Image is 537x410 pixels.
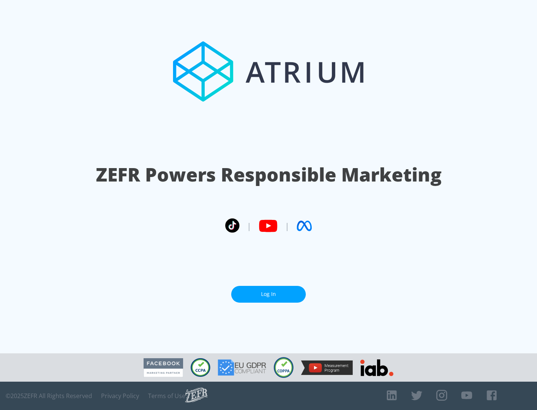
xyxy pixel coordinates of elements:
h1: ZEFR Powers Responsible Marketing [96,162,442,187]
a: Terms of Use [148,392,185,400]
span: | [285,220,289,231]
img: Facebook Marketing Partner [144,358,183,377]
img: IAB [360,359,393,376]
img: COPPA Compliant [274,357,293,378]
a: Log In [231,286,306,303]
img: YouTube Measurement Program [301,360,353,375]
img: CCPA Compliant [191,358,210,377]
span: | [247,220,251,231]
a: Privacy Policy [101,392,139,400]
img: GDPR Compliant [218,359,266,376]
span: © 2025 ZEFR All Rights Reserved [6,392,92,400]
